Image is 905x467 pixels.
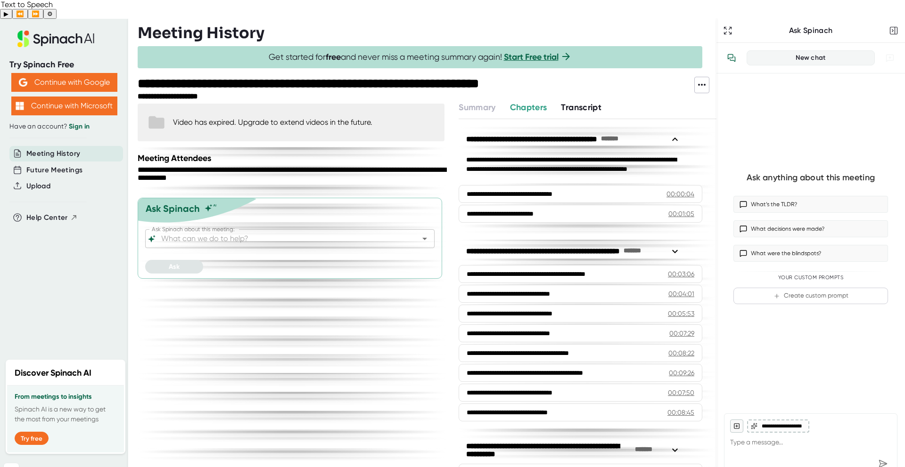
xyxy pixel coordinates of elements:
[668,269,694,279] div: 00:03:06
[733,245,888,262] button: What were the blindspots?
[668,309,694,318] div: 00:05:53
[28,9,43,19] button: Forward
[326,52,341,62] b: free
[510,102,547,113] span: Chapters
[747,172,875,183] div: Ask anything about this meeting
[145,260,203,274] button: Ask
[146,203,200,214] div: Ask Spinach
[9,59,119,70] div: Try Spinach Free
[669,329,694,338] div: 00:07:29
[721,24,734,37] button: Expand to Ask Spinach page
[15,432,49,445] button: Try free
[561,102,601,113] span: Transcript
[669,368,694,378] div: 00:09:26
[668,209,694,218] div: 00:01:05
[15,404,116,424] p: Spinach AI is a new way to get the most from your meetings
[722,48,741,67] button: View conversation history
[668,388,694,397] div: 00:07:50
[159,232,404,245] input: What can we do to help?
[43,9,57,19] button: Settings
[733,220,888,237] button: What decisions were made?
[169,263,180,271] span: Ask
[733,196,888,213] button: What’s the TLDR?
[26,181,50,192] button: Upload
[561,101,601,114] button: Transcript
[668,289,694,298] div: 00:04:01
[269,52,572,63] span: Get started for and never miss a meeting summary again!
[173,118,372,127] div: Video has expired. Upgrade to extend videos in the future.
[668,348,694,358] div: 00:08:22
[11,97,117,115] button: Continue with Microsoft
[734,26,887,35] div: Ask Spinach
[459,101,495,114] button: Summary
[69,122,90,130] a: Sign in
[15,367,91,379] h2: Discover Spinach AI
[753,54,869,62] div: New chat
[19,78,27,87] img: Aehbyd4JwY73AAAAAElFTkSuQmCC
[504,52,559,62] a: Start Free trial
[26,148,80,159] button: Meeting History
[510,101,547,114] button: Chapters
[887,24,900,37] button: Close conversation sidebar
[733,274,888,281] div: Your Custom Prompts
[138,153,447,163] div: Meeting Attendees
[666,189,694,199] div: 00:00:04
[459,102,495,113] span: Summary
[138,24,264,42] h3: Meeting History
[26,212,78,223] button: Help Center
[733,288,888,304] button: Create custom prompt
[15,393,116,401] h3: From meetings to insights
[26,165,82,176] button: Future Meetings
[12,9,28,19] button: Previous
[26,212,68,223] span: Help Center
[667,408,694,417] div: 00:08:45
[11,73,117,92] button: Continue with Google
[9,122,119,131] div: Have an account?
[418,232,431,245] button: Open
